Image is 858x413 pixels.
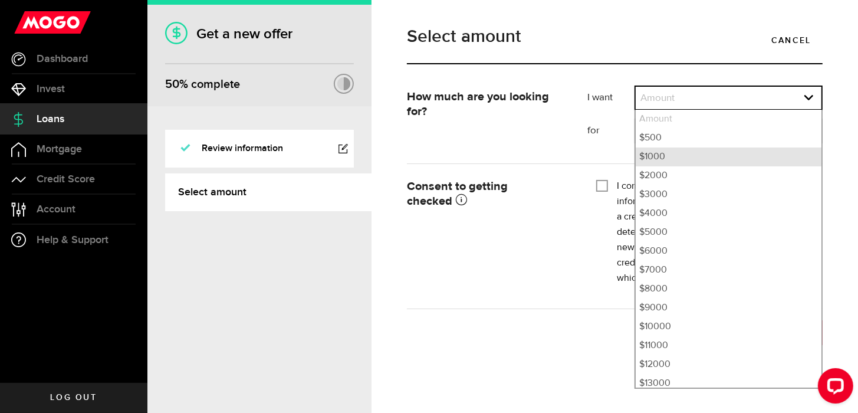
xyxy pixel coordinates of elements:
label: for [587,124,635,138]
strong: Consent to getting checked [407,181,508,207]
li: $12000 [636,355,821,374]
div: % complete [165,74,240,95]
span: 50 [165,77,179,91]
a: expand select [636,87,821,109]
label: I want [587,91,635,105]
iframe: LiveChat chat widget [808,363,858,413]
input: I consent to Mogo using my personal information to get a credit score or report from a credit rep... [596,179,608,191]
a: Cancel [760,28,823,53]
span: Dashboard [37,54,88,64]
li: $10000 [636,317,821,336]
li: $9000 [636,299,821,317]
li: Amount [636,110,821,129]
a: Select amount [165,173,372,211]
span: Help & Support [37,235,109,245]
span: Invest [37,84,65,94]
li: $4000 [636,204,821,223]
li: $6000 [636,242,821,261]
li: $8000 [636,280,821,299]
label: I consent to Mogo using my personal information to get a credit score or report from a credit rep... [617,179,814,286]
h1: Select amount [407,28,823,45]
li: $3000 [636,185,821,204]
a: Review information [165,130,354,168]
span: Account [37,204,75,215]
span: Loans [37,114,64,124]
strong: How much are you looking for? [407,91,549,117]
li: $500 [636,129,821,147]
li: $5000 [636,223,821,242]
li: $11000 [636,336,821,355]
span: Credit Score [37,174,95,185]
span: Log out [50,394,97,402]
li: $7000 [636,261,821,280]
li: $2000 [636,166,821,185]
li: $1000 [636,147,821,166]
li: $13000 [636,374,821,393]
span: Mortgage [37,144,82,155]
h1: Get a new offer [165,25,354,42]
